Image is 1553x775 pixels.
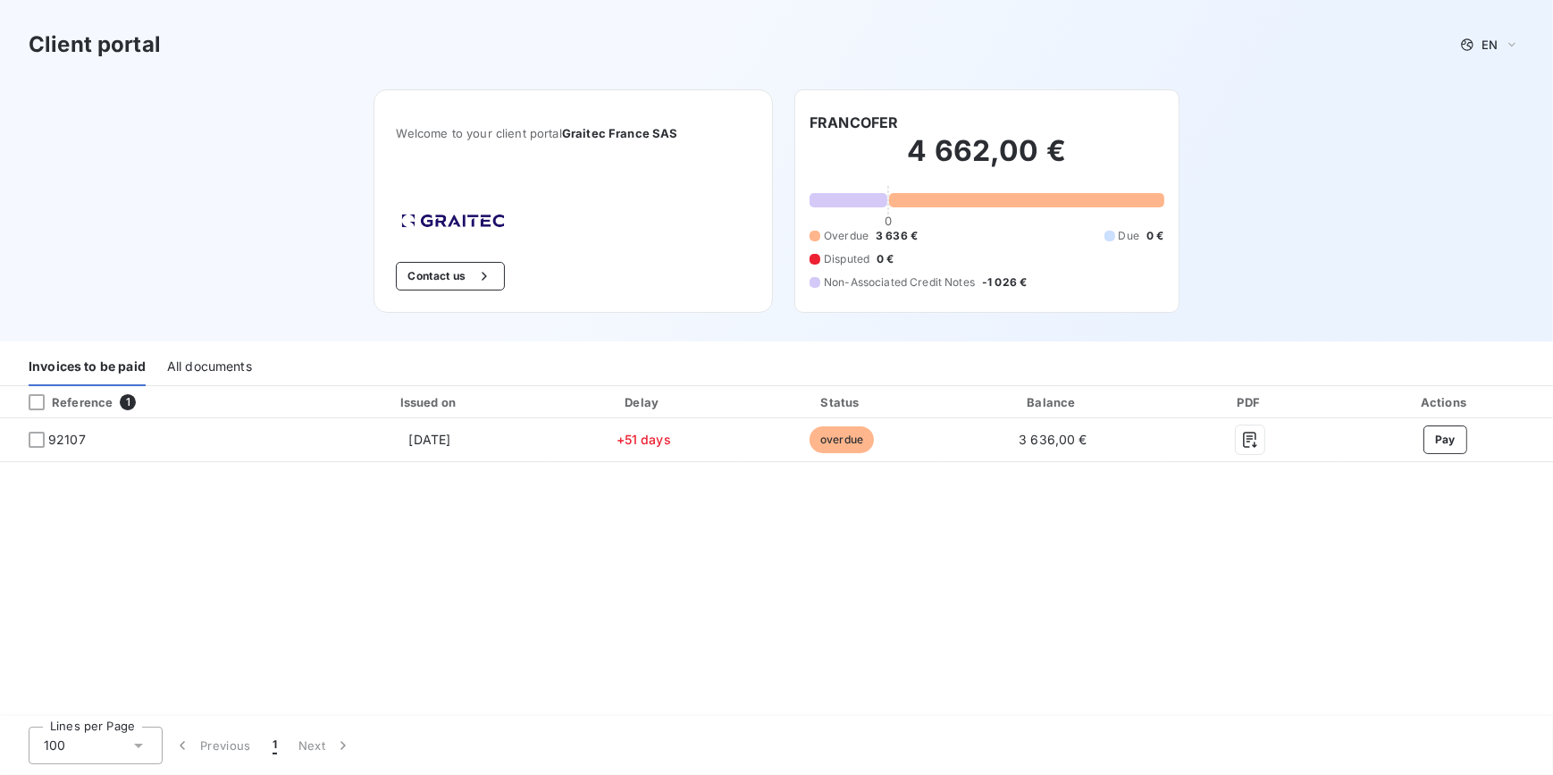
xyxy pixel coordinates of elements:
button: Pay [1423,425,1467,454]
span: 0 € [1146,228,1163,244]
div: All documents [167,349,252,386]
span: Non-Associated Credit Notes [824,274,975,291]
div: Issued on [316,393,542,411]
span: EN [1482,38,1498,52]
span: [DATE] [409,432,451,447]
div: Reference [14,394,113,410]
div: Invoices to be paid [29,349,146,386]
span: -1 026 € [982,274,1027,291]
div: Actions [1341,393,1549,411]
div: Status [744,393,939,411]
span: Due [1119,228,1139,244]
span: Disputed [824,251,869,267]
span: +51 days [617,432,671,447]
span: 100 [44,737,65,754]
span: Welcome to your client portal [396,126,751,140]
span: 1 [273,737,277,754]
h6: FRANCOFER [810,112,898,133]
span: 3 636,00 € [1019,432,1087,447]
img: Company logo [396,208,510,233]
span: Overdue [824,228,869,244]
span: overdue [810,426,874,453]
div: Delay [550,393,737,411]
button: Contact us [396,262,504,291]
div: Balance [946,393,1159,411]
h2: 4 662,00 € [810,133,1164,187]
span: 0 € [877,251,894,267]
span: 1 [120,394,136,410]
div: PDF [1167,393,1334,411]
button: Previous [163,727,262,764]
span: 0 [885,214,892,228]
button: 1 [262,727,288,764]
h3: Client portal [29,29,161,61]
span: 3 636 € [876,228,918,244]
span: Graitec France SAS [562,126,678,140]
span: 92107 [48,431,86,449]
button: Next [288,727,363,764]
